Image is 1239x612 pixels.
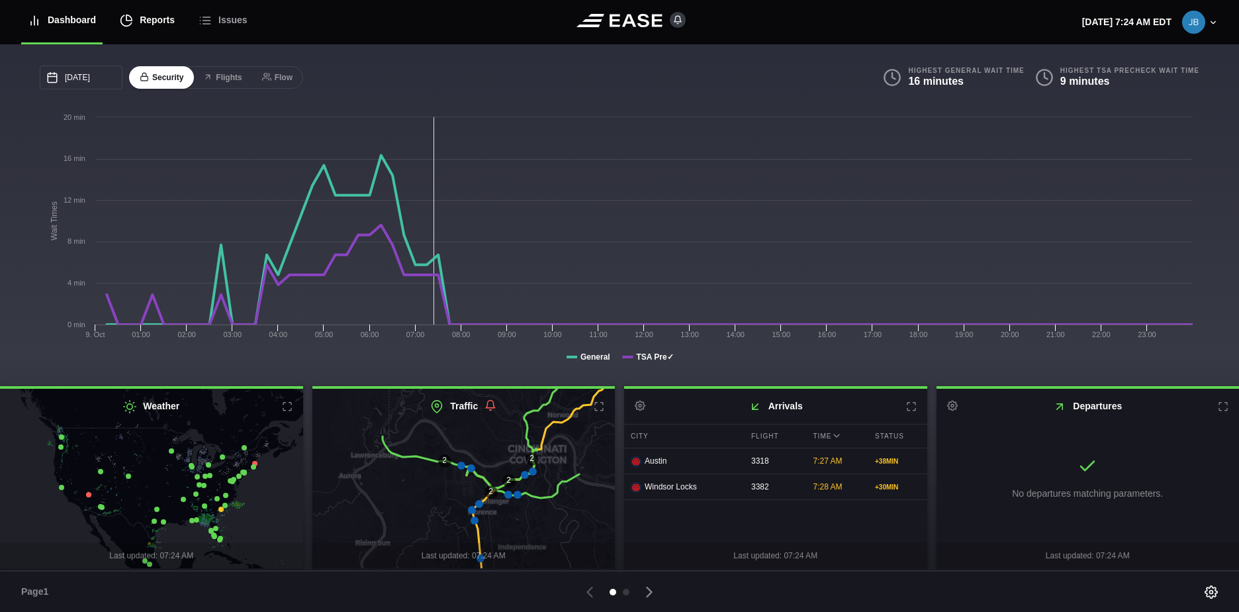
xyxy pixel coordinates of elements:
[1138,331,1156,338] text: 23:00
[252,66,303,89] button: Flow
[177,331,196,338] text: 02:00
[1012,487,1163,501] p: No departures matching parameters.
[955,331,974,338] text: 19:00
[624,543,927,568] div: Last updated: 07:24 AM
[315,331,334,338] text: 05:00
[1001,331,1019,338] text: 20:00
[909,331,928,338] text: 18:00
[21,585,54,599] span: Page 1
[1082,15,1171,29] p: [DATE] 7:24 AM EDT
[68,237,85,245] tspan: 8 min
[498,331,516,338] text: 09:00
[624,389,927,424] h2: Arrivals
[875,482,921,492] div: + 30 MIN
[1060,66,1199,75] b: Highest TSA PreCheck Wait Time
[635,331,653,338] text: 12:00
[312,543,616,568] div: Last updated: 07:24 AM
[864,331,882,338] text: 17:00
[745,425,803,448] div: Flight
[68,279,85,287] tspan: 4 min
[745,474,803,499] div: 3382
[1182,11,1205,34] img: 42dbceae1ac346fdb0f9bd858c5885bb
[526,452,539,466] div: 2
[1060,76,1110,87] b: 9 minutes
[64,113,85,121] tspan: 20 min
[726,331,745,338] text: 14:00
[589,331,608,338] text: 11:00
[1092,331,1111,338] text: 22:00
[580,352,610,362] tspan: General
[624,425,741,448] div: City
[645,481,697,493] span: Windsor Locks
[193,66,252,89] button: Flights
[361,331,379,338] text: 06:00
[1046,331,1065,338] text: 21:00
[438,454,451,468] div: 2
[452,331,471,338] text: 08:00
[908,76,964,87] b: 16 minutes
[132,331,150,338] text: 01:00
[807,425,866,448] div: Time
[813,482,843,491] span: 7:28 AM
[813,456,843,466] span: 7:27 AM
[85,331,105,338] tspan: 9. Oct
[636,352,673,362] tspan: TSA Pre✓
[908,66,1024,75] b: Highest General Wait Time
[645,455,666,467] span: Austin
[50,201,59,240] tspan: Wait Times
[312,389,616,424] h2: Traffic
[406,331,425,338] text: 07:00
[543,331,562,338] text: 10:00
[745,448,803,474] div: 3318
[269,331,288,338] text: 04:00
[875,456,921,466] div: + 38 MIN
[484,485,498,499] div: 2
[502,474,516,487] div: 2
[64,154,85,162] tspan: 16 min
[223,331,242,338] text: 03:00
[40,66,122,89] input: mm/dd/yyyy
[129,66,194,89] button: Security
[772,331,790,338] text: 15:00
[868,425,927,448] div: Status
[680,331,699,338] text: 13:00
[64,196,85,204] tspan: 12 min
[68,321,85,329] tspan: 0 min
[818,331,837,338] text: 16:00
